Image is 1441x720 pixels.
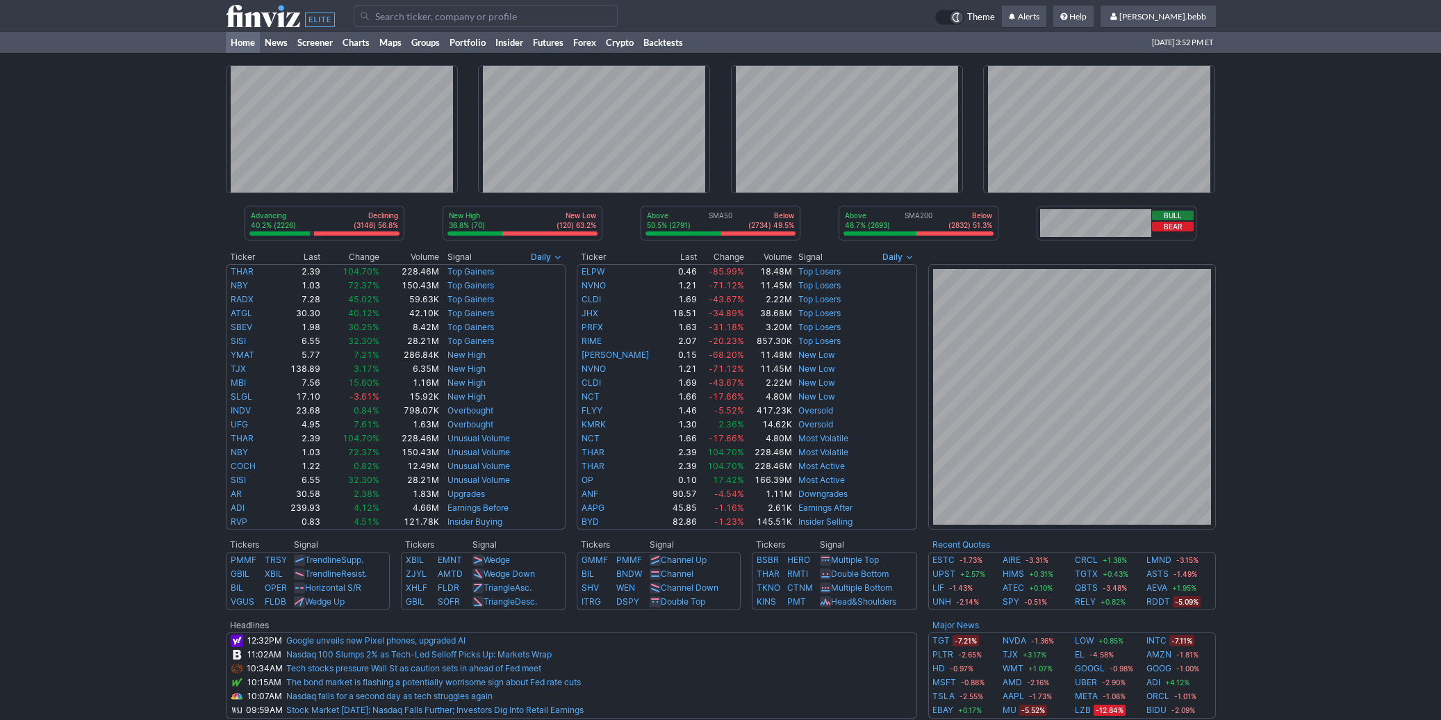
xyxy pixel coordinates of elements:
[445,32,491,53] a: Portfolio
[305,568,367,579] a: TrendlineResist.
[438,555,462,565] a: EMNT
[745,348,793,362] td: 11.48M
[616,596,639,607] a: DSPY
[447,322,494,332] a: Top Gainers
[1003,581,1024,595] a: ATEC
[527,250,566,264] button: Signals interval
[666,404,698,418] td: 1.46
[231,336,246,346] a: SISI
[272,362,321,376] td: 138.89
[745,320,793,334] td: 3.20M
[1075,703,1091,717] a: LZB
[447,475,510,485] a: Unusual Volume
[231,419,248,429] a: UFG
[447,461,510,471] a: Unusual Volume
[831,582,892,593] a: Multiple Bottom
[515,582,532,593] span: Asc.
[380,320,440,334] td: 8.42M
[380,376,440,390] td: 1.16M
[231,502,245,513] a: ADI
[932,662,945,676] a: HD
[787,582,813,593] a: CTNM
[251,211,296,220] p: Advancing
[1146,581,1167,595] a: AEVA
[932,539,990,550] a: Recent Quotes
[948,220,992,230] p: (2832) 51.3%
[582,419,606,429] a: KMRK
[831,568,889,579] a: Double Bottom
[406,32,445,53] a: Groups
[406,568,427,579] a: ZJYL
[251,220,296,230] p: 40.2% (2226)
[577,250,666,264] th: Ticker
[666,348,698,362] td: 0.15
[709,294,744,304] span: -43.67%
[1146,595,1170,609] a: RDDT
[1146,662,1171,676] a: GOOG
[354,363,379,374] span: 3.17%
[231,433,254,443] a: THAR
[305,555,363,565] a: TrendlineSupp.
[798,461,845,471] a: Most Active
[557,211,596,220] p: New Low
[787,555,810,565] a: HERO
[932,581,944,595] a: LIF
[932,595,951,609] a: UNH
[272,264,321,279] td: 2.39
[745,362,793,376] td: 11.45M
[231,568,249,579] a: GBIL
[582,266,604,277] a: ELPW
[879,250,917,264] button: Signals interval
[354,220,398,230] p: (3148) 56.8%
[272,293,321,306] td: 7.28
[798,516,853,527] a: Insider Selling
[666,264,698,279] td: 0.46
[231,391,252,402] a: SLGL
[798,391,835,402] a: New Low
[757,555,779,565] a: BSBR
[661,555,707,565] a: Channel Up
[582,596,601,607] a: ITRG
[286,635,466,646] a: Google unveils new Pixel phones, upgraded AI
[582,568,594,579] a: BIL
[932,703,953,717] a: EBAY
[568,32,601,53] a: Forex
[666,334,698,348] td: 2.07
[1003,567,1024,581] a: HIMS
[231,308,252,318] a: ATGL
[1152,211,1194,220] button: Bull
[438,596,460,607] a: SOFR
[582,502,604,513] a: AAPG
[1075,676,1097,689] a: UBER
[348,280,379,291] span: 72.37%
[582,582,599,593] a: SHV
[1003,648,1018,662] a: TJX
[616,582,635,593] a: WEN
[231,280,248,291] a: NBY
[582,475,593,485] a: OP
[745,279,793,293] td: 11.45M
[1003,553,1021,567] a: AIRE
[798,419,833,429] a: Oversold
[348,308,379,318] span: 40.12%
[666,376,698,390] td: 1.69
[1075,553,1098,567] a: CRCL
[709,336,744,346] span: -20.23%
[932,620,979,630] b: Major News
[380,250,440,264] th: Volume
[528,32,568,53] a: Futures
[1003,676,1022,689] a: AMD
[845,211,890,220] p: Above
[948,211,992,220] p: Below
[787,568,808,579] a: RMTI
[231,555,256,565] a: PMMF
[798,363,835,374] a: New Low
[265,582,287,593] a: OPER
[354,405,379,416] span: 0.84%
[354,211,398,220] p: Declining
[348,322,379,332] span: 30.25%
[661,568,693,579] a: Channel
[709,377,744,388] span: -43.67%
[231,377,246,388] a: MBI
[484,568,535,579] a: Wedge Down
